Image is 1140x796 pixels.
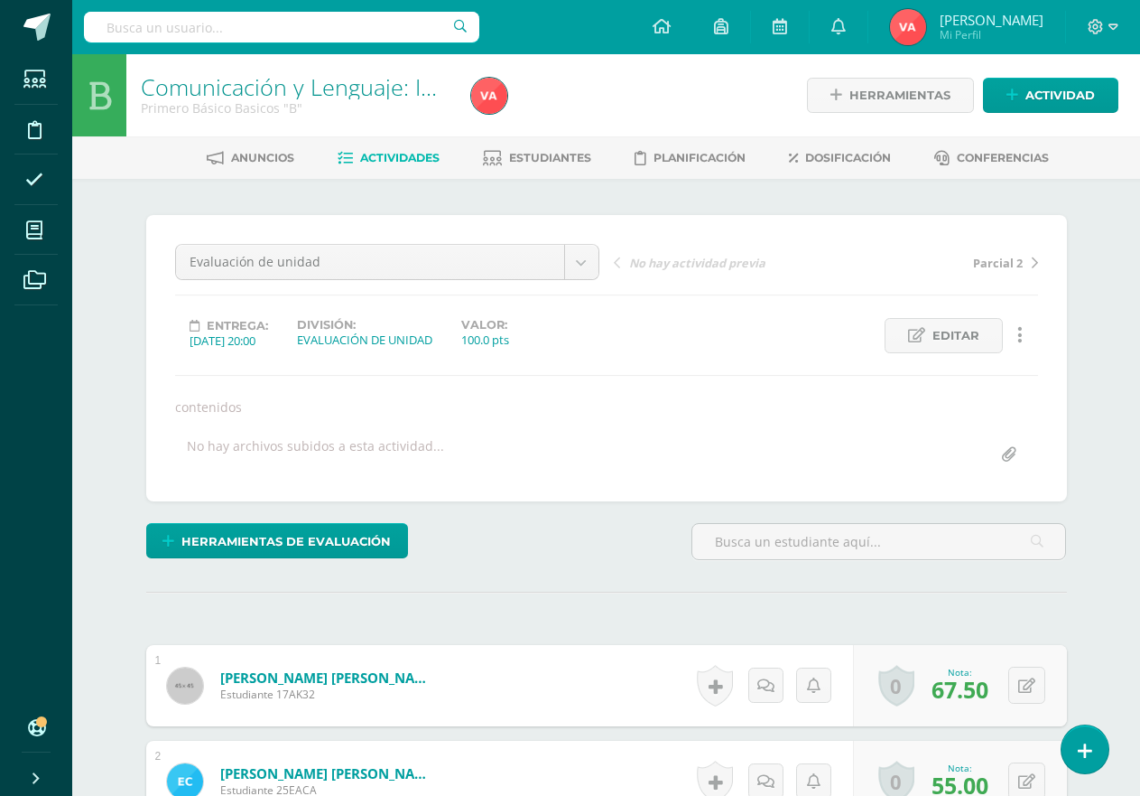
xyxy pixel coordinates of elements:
span: Entrega: [207,319,268,332]
a: Parcial 2 [826,253,1038,271]
div: No hay archivos subidos a esta actividad... [187,437,444,473]
span: Herramientas [849,79,950,112]
span: Herramientas de evaluación [181,525,391,558]
a: 0 [878,665,914,707]
a: [PERSON_NAME] [PERSON_NAME] [220,669,437,687]
span: Estudiantes [509,151,591,164]
div: [DATE] 20:00 [190,332,268,349]
span: 67.50 [931,674,988,705]
span: Mi Perfil [940,27,1043,42]
a: Planificación [635,144,746,173]
div: EVALUACIÓN DE UNIDAD [297,332,432,348]
a: Herramientas de evaluación [146,523,408,558]
a: [PERSON_NAME] [PERSON_NAME] [220,764,437,782]
a: Anuncios [207,144,294,173]
h1: Comunicación y Lenguaje: Idioma Español [141,74,450,99]
span: Editar [932,319,979,352]
a: Dosificación [789,144,891,173]
span: Conferencias [957,151,1049,164]
label: Valor: [461,318,509,332]
span: Actividades [360,151,440,164]
img: 5ef59e455bde36dc0487bc51b4dad64e.png [471,78,507,114]
span: Actividad [1025,79,1095,112]
div: contenidos [168,398,1045,416]
a: Estudiantes [483,144,591,173]
a: Actividades [338,144,440,173]
span: Anuncios [231,151,294,164]
span: Planificación [653,151,746,164]
a: Actividad [983,78,1118,113]
span: Dosificación [805,151,891,164]
label: División: [297,318,432,332]
input: Busca un estudiante aquí... [692,524,1066,559]
span: [PERSON_NAME] [940,11,1043,29]
span: No hay actividad previa [629,255,765,271]
img: 5ef59e455bde36dc0487bc51b4dad64e.png [890,9,926,45]
div: Primero Básico Basicos 'B' [141,99,450,117]
img: 45x45 [167,668,203,704]
span: Estudiante 17AK32 [220,687,437,702]
div: Nota: [931,666,988,679]
a: Herramientas [807,78,974,113]
span: Evaluación de unidad [190,245,551,279]
a: Conferencias [934,144,1049,173]
div: Nota: [931,762,988,774]
a: Comunicación y Lenguaje: Idioma Español [141,71,572,102]
div: 100.0 pts [461,332,509,348]
input: Busca un usuario... [84,12,479,42]
a: Evaluación de unidad [176,245,598,279]
span: Parcial 2 [973,255,1023,271]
